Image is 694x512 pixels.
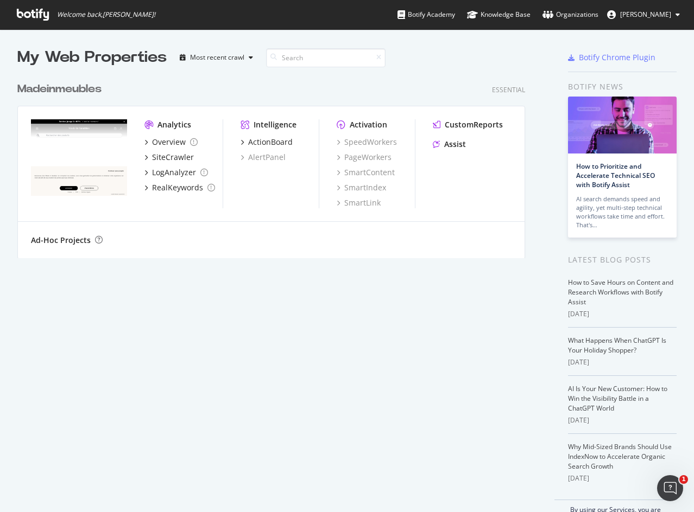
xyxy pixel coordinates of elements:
[144,137,198,148] a: Overview
[31,119,127,196] img: made-in-meubles.com
[620,10,671,19] span: Martin Lepecquet
[337,152,392,163] a: PageWorkers
[444,139,466,150] div: Assist
[350,119,387,130] div: Activation
[175,49,257,66] button: Most recent crawl
[17,81,106,97] a: Madeinmeubles
[568,81,677,93] div: Botify news
[241,152,286,163] a: AlertPanel
[337,137,397,148] a: SpeedWorkers
[568,336,666,355] a: What Happens When ChatGPT Is Your Holiday Shopper?
[467,9,531,20] div: Knowledge Base
[398,9,455,20] div: Botify Academy
[144,182,215,193] a: RealKeywords
[679,475,688,484] span: 1
[576,162,655,189] a: How to Prioritize and Accelerate Technical SEO with Botify Assist
[568,357,677,367] div: [DATE]
[266,48,386,67] input: Search
[542,9,598,20] div: Organizations
[152,137,186,148] div: Overview
[568,278,673,306] a: How to Save Hours on Content and Research Workflows with Botify Assist
[657,475,683,501] iframe: Intercom live chat
[152,152,194,163] div: SiteCrawler
[433,119,503,130] a: CustomReports
[568,309,677,319] div: [DATE]
[568,384,667,413] a: AI Is Your New Customer: How to Win the Visibility Battle in a ChatGPT World
[152,182,203,193] div: RealKeywords
[568,442,672,471] a: Why Mid-Sized Brands Should Use IndexNow to Accelerate Organic Search Growth
[144,167,208,178] a: LogAnalyzer
[254,119,296,130] div: Intelligence
[568,473,677,483] div: [DATE]
[598,6,689,23] button: [PERSON_NAME]
[17,81,102,97] div: Madeinmeubles
[337,197,381,208] a: SmartLink
[433,139,466,150] a: Assist
[579,52,655,63] div: Botify Chrome Plugin
[57,10,155,19] span: Welcome back, [PERSON_NAME] !
[241,137,293,148] a: ActionBoard
[492,85,525,94] div: Essential
[568,97,677,153] img: How to Prioritize and Accelerate Technical SEO with Botify Assist
[445,119,503,130] div: CustomReports
[568,52,655,63] a: Botify Chrome Plugin
[17,68,534,258] div: grid
[31,235,91,246] div: Ad-Hoc Projects
[576,195,668,229] div: AI search demands speed and agility, yet multi-step technical workflows take time and effort. Tha...
[337,167,395,178] a: SmartContent
[144,152,194,163] a: SiteCrawler
[568,415,677,425] div: [DATE]
[152,167,196,178] div: LogAnalyzer
[17,47,167,68] div: My Web Properties
[337,182,386,193] a: SmartIndex
[248,137,293,148] div: ActionBoard
[568,254,677,266] div: Latest Blog Posts
[157,119,191,130] div: Analytics
[190,54,244,61] div: Most recent crawl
